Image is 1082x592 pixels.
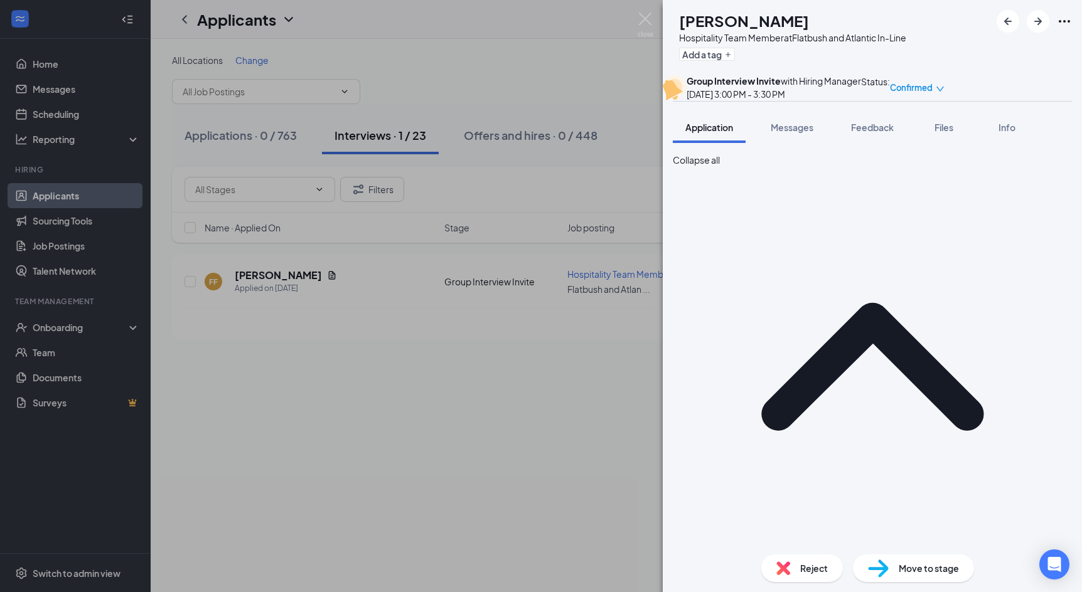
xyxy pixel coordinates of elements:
[1031,14,1046,29] svg: ArrowRight
[687,75,781,87] b: Group Interview Invite
[679,10,809,31] h1: [PERSON_NAME]
[861,75,890,101] div: Status :
[687,87,861,101] div: [DATE] 3:00 PM - 3:30 PM
[936,85,945,93] span: down
[935,122,953,133] span: Files
[724,51,732,58] svg: Plus
[999,122,1015,133] span: Info
[685,122,733,133] span: Application
[679,48,735,61] button: PlusAdd a tag
[997,10,1019,33] button: ArrowLeftNew
[851,122,894,133] span: Feedback
[899,561,959,575] span: Move to stage
[1039,549,1069,579] div: Open Intercom Messenger
[1057,14,1072,29] svg: Ellipses
[1000,14,1015,29] svg: ArrowLeftNew
[800,561,828,575] span: Reject
[771,122,813,133] span: Messages
[673,167,1072,566] svg: ChevronUp
[679,31,906,44] div: Hospitality Team Member at Flatbush and Atlantic In-Line
[890,82,933,94] span: Confirmed
[1027,10,1049,33] button: ArrowRight
[687,75,861,87] div: with Hiring Manager
[673,153,1072,167] span: Collapse all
